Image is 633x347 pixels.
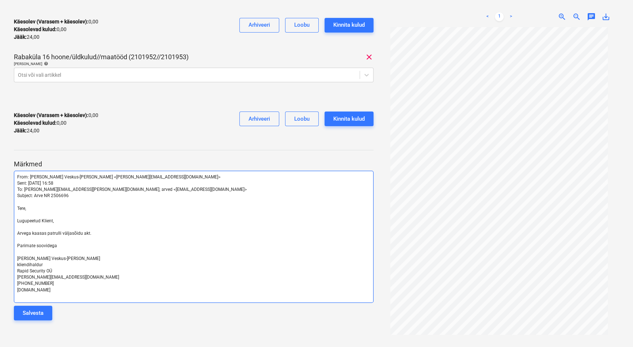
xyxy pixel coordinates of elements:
a: Previous page [483,12,492,21]
button: Loobu [285,18,319,33]
span: Subject: Arve NR 2506696 [17,193,69,198]
span: From: [PERSON_NAME] Veskus-[PERSON_NAME] <[PERSON_NAME][EMAIL_ADDRESS][DOMAIN_NAME]> [17,174,220,180]
span: [PERSON_NAME][EMAIL_ADDRESS][DOMAIN_NAME] [17,275,119,280]
span: [PERSON_NAME] Veskus-[PERSON_NAME] [17,256,100,261]
span: Sent: [DATE] 16:58 [17,181,53,186]
button: Salvesta [14,306,52,320]
div: [PERSON_NAME] [14,61,374,66]
strong: Käesolev (Varasem + käesolev) : [14,112,88,118]
span: Parimate soovidega [17,243,57,248]
p: Rabaküla 16 hoone/üldkulud//maatööd (2101952//2101953) [14,53,189,61]
span: help [42,61,48,66]
strong: Jääk : [14,34,27,40]
p: 24,00 [14,127,39,135]
span: clear [365,53,374,61]
div: Salvesta [23,308,43,318]
div: Loobu [294,20,310,30]
button: Arhiveeri [239,112,279,126]
span: chat [587,12,596,21]
a: Page 1 is your current page [495,12,504,21]
iframe: Chat Widget [596,312,633,347]
button: Kinnita kulud [325,18,374,33]
button: Loobu [285,112,319,126]
span: save_alt [602,12,610,21]
span: zoom_out [572,12,581,21]
span: Rapid Security OÜ [17,268,52,274]
p: 0,00 [14,18,98,26]
span: Tere, [17,206,26,211]
div: Arhiveeri [249,20,270,30]
strong: Käesolev (Varasem + käesolev) : [14,19,88,24]
p: 0,00 [14,26,67,33]
span: Arvega kaasas patrulli väljasõidu akt. [17,231,91,236]
span: Lugupeetud Klient, [17,218,54,223]
div: Arhiveeri [249,114,270,124]
div: Kinnita kulud [333,20,365,30]
p: 0,00 [14,112,98,119]
span: zoom_in [558,12,566,21]
span: [DOMAIN_NAME] [17,287,50,293]
p: 24,00 [14,33,39,41]
span: To: [PERSON_NAME][EMAIL_ADDRESS][PERSON_NAME][DOMAIN_NAME]; arved <[EMAIL_ADDRESS][DOMAIN_NAME]> [17,187,247,192]
span: kliendihaldur [17,262,43,267]
button: Kinnita kulud [325,112,374,126]
p: Märkmed [14,160,374,169]
strong: Käesolevad kulud : [14,26,57,32]
span: [PHONE_NUMBER] [17,281,54,286]
strong: Käesolevad kulud : [14,120,57,126]
button: Arhiveeri [239,18,279,33]
p: 0,00 [14,119,67,127]
strong: Jääk : [14,128,27,133]
div: Loobu [294,114,310,124]
a: Next page [507,12,515,21]
div: Kinnita kulud [333,114,365,124]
